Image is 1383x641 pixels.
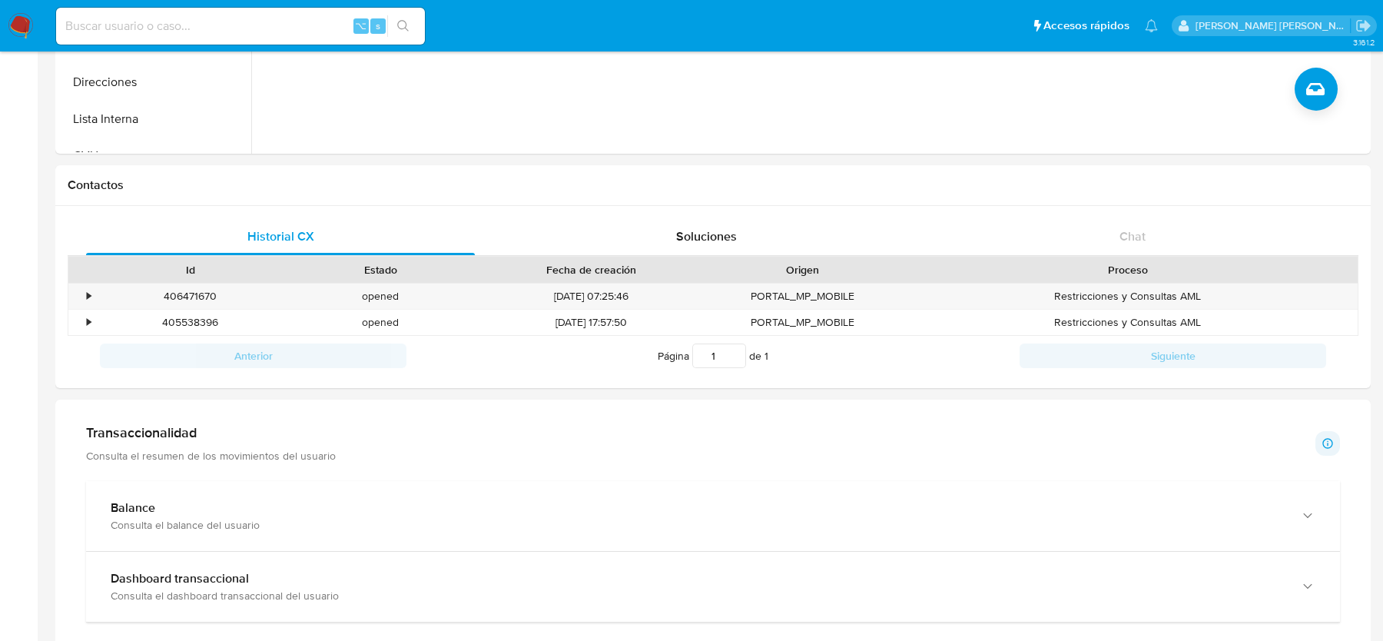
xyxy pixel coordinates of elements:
[59,101,251,138] button: Lista Interna
[1355,18,1371,34] a: Salir
[708,310,897,335] div: PORTAL_MP_MOBILE
[718,262,887,277] div: Origen
[908,262,1347,277] div: Proceso
[708,284,897,309] div: PORTAL_MP_MOBILE
[95,284,285,309] div: 406471670
[476,284,708,309] div: [DATE] 07:25:46
[87,315,91,330] div: •
[106,262,274,277] div: Id
[100,344,406,368] button: Anterior
[87,289,91,304] div: •
[1020,344,1326,368] button: Siguiente
[285,310,475,335] div: opened
[355,18,366,33] span: ⌥
[387,15,419,37] button: search-icon
[676,228,737,245] span: Soluciones
[56,16,425,36] input: Buscar usuario o caso...
[59,64,251,101] button: Direcciones
[1043,18,1129,34] span: Accesos rápidos
[1119,228,1146,245] span: Chat
[476,310,708,335] div: [DATE] 17:57:50
[764,348,768,364] span: 1
[247,228,314,245] span: Historial CX
[59,138,251,174] button: CVU
[486,262,697,277] div: Fecha de creación
[1196,18,1351,33] p: magali.barcan@mercadolibre.com
[296,262,464,277] div: Estado
[285,284,475,309] div: opened
[897,284,1358,309] div: Restricciones y Consultas AML
[68,178,1358,193] h1: Contactos
[376,18,380,33] span: s
[897,310,1358,335] div: Restricciones y Consultas AML
[658,344,768,368] span: Página de
[95,310,285,335] div: 405538396
[1145,19,1158,32] a: Notificaciones
[1353,36,1375,48] span: 3.161.2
